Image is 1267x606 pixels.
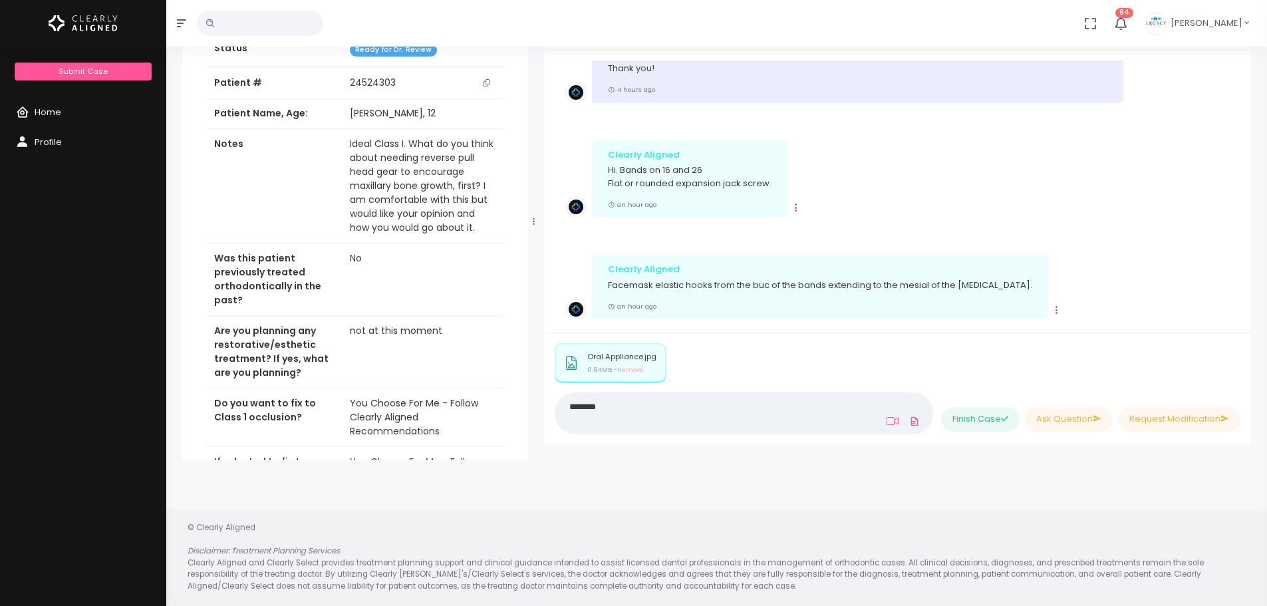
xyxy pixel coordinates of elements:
[15,63,151,80] a: Submit Case
[35,106,61,118] span: Home
[617,365,644,374] span: Remove
[1171,17,1242,30] span: [PERSON_NAME]
[174,522,1259,592] div: © Clearly Aligned Clearly Aligned and Clearly Select provides treatment planning support and clin...
[206,388,342,447] th: Do you want to fix to Class 1 occlusion?
[206,243,342,316] th: Was this patient previously treated orthodontically in the past?
[206,67,342,98] th: Patient #
[555,61,1240,319] div: scrollable content
[59,66,108,76] span: Submit Case
[608,279,1032,292] p: Facemask elastic hooks from the buc of the bands extending to the mesial of the [MEDICAL_DATA].
[587,353,656,361] p: Oral Appliance.jpg
[608,148,772,162] div: Clearly Aligned
[49,9,118,37] img: Logo Horizontal
[884,416,901,426] a: Add Loom Video
[188,545,340,556] em: Disclaimer: Treatment Planning Services
[342,388,503,447] td: You Choose For Me - Follow Clearly Aligned Recommendations
[1144,11,1168,35] img: Header Avatar
[608,263,1032,276] div: Clearly Aligned
[206,316,342,388] th: Are you planning any restorative/esthetic treatment? If yes, what are you planning?
[342,98,503,129] td: [PERSON_NAME], 12
[587,365,644,374] small: 0.64MB -
[342,316,503,388] td: not at this moment
[608,85,655,94] small: 4 hours ago
[206,129,342,243] th: Notes
[342,68,503,98] td: 24524303
[206,447,342,506] th: If selected to fix to Class 1, How do you prefer to treat it?
[1118,407,1240,432] button: Request Modification
[941,407,1020,432] button: Finish Case
[1025,407,1113,432] button: Ask Question
[342,243,503,316] td: No
[608,200,656,209] small: an hour ago
[35,136,62,148] span: Profile
[342,129,503,243] td: Ideal Class I. What do you think about needing reverse pull head gear to encourage maxillary bone...
[342,447,503,506] td: You Choose For Me - Follow Clearly Aligned Recommendations
[206,98,342,129] th: Patient Name, Age:
[350,44,437,57] span: Ready for Dr. Review
[608,302,656,311] small: an hour ago
[907,409,922,433] a: Add Files
[608,164,772,190] p: Hi. Bands on 16 and 26 Flat or rounded expansion jack screw.
[206,33,342,67] th: Status
[1115,8,1133,18] span: 84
